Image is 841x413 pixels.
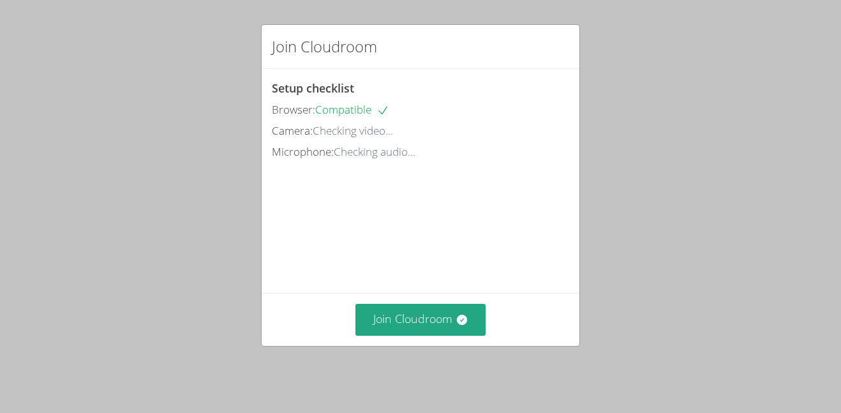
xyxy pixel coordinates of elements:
[272,144,334,159] span: Microphone:
[272,102,315,117] span: Browser:
[272,123,313,138] span: Camera:
[315,102,389,117] span: Compatible
[334,144,415,159] span: Checking audio...
[272,80,354,96] span: Setup checklist
[272,35,377,58] h2: Join Cloudroom
[355,304,486,335] button: Join Cloudroom
[313,123,393,138] span: Checking video...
